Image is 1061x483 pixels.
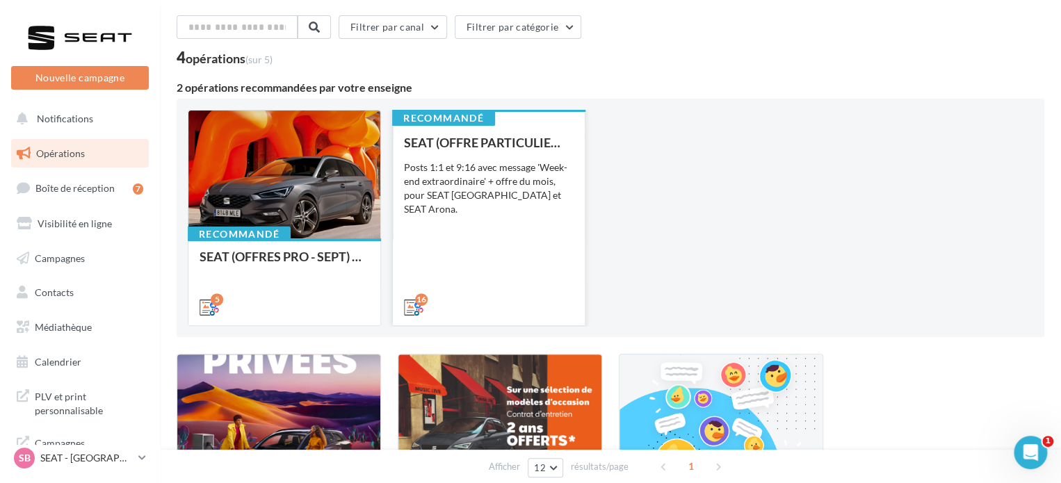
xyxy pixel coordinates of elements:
[392,110,495,126] div: Recommandé
[680,455,702,477] span: 1
[36,147,85,159] span: Opérations
[40,451,133,465] p: SEAT - [GEOGRAPHIC_DATA]
[38,218,112,229] span: Visibilité en ligne
[571,460,629,473] span: résultats/page
[37,113,93,124] span: Notifications
[8,244,152,273] a: Campagnes
[1042,436,1053,447] span: 1
[177,82,1044,93] div: 2 opérations recommandées par votre enseigne
[534,462,546,473] span: 12
[8,278,152,307] a: Contacts
[8,104,146,133] button: Notifications
[186,52,273,65] div: opérations
[35,387,143,417] span: PLV et print personnalisable
[200,249,369,277] div: SEAT (OFFRES PRO - SEPT) - SOCIAL MEDIA
[528,458,563,477] button: 12
[8,139,152,168] a: Opérations
[489,460,520,473] span: Afficher
[1014,436,1047,469] iframe: Intercom live chat
[177,50,273,65] div: 4
[188,227,291,242] div: Recommandé
[11,66,149,90] button: Nouvelle campagne
[339,15,447,39] button: Filtrer par canal
[245,54,273,65] span: (sur 5)
[8,428,152,469] a: Campagnes DataOnDemand
[8,313,152,342] a: Médiathèque
[8,173,152,203] a: Boîte de réception7
[35,182,115,194] span: Boîte de réception
[35,286,74,298] span: Contacts
[8,209,152,238] a: Visibilité en ligne
[35,434,143,464] span: Campagnes DataOnDemand
[133,183,143,195] div: 7
[415,293,428,306] div: 16
[35,356,81,368] span: Calendrier
[404,136,574,149] div: SEAT (OFFRE PARTICULIER - SEPT) - SOCIAL MEDIA
[35,252,85,263] span: Campagnes
[455,15,581,39] button: Filtrer par catégorie
[404,161,574,216] div: Posts 1:1 et 9:16 avec message 'Week-end extraordinaire' + offre du mois, pour SEAT [GEOGRAPHIC_D...
[8,347,152,377] a: Calendrier
[35,321,92,333] span: Médiathèque
[19,451,31,465] span: SB
[8,382,152,423] a: PLV et print personnalisable
[11,445,149,471] a: SB SEAT - [GEOGRAPHIC_DATA]
[211,293,223,306] div: 5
